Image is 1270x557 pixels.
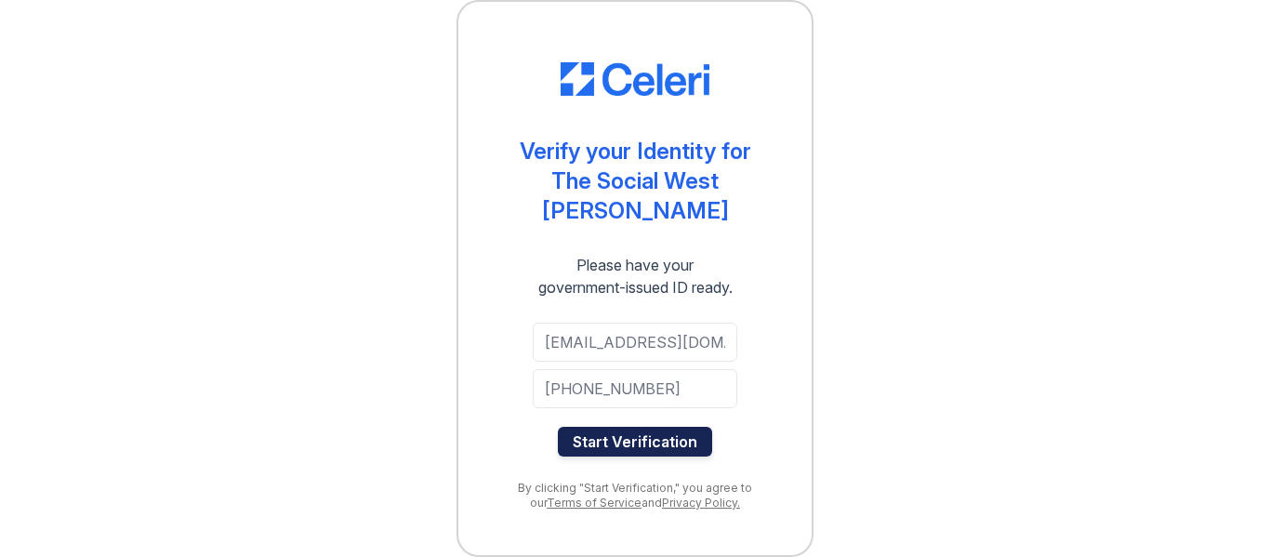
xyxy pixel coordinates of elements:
[547,496,642,510] a: Terms of Service
[496,137,774,226] div: Verify your Identity for The Social West [PERSON_NAME]
[533,369,737,408] input: Phone
[558,427,712,457] button: Start Verification
[505,254,766,298] div: Please have your government-issued ID ready.
[1192,483,1251,538] iframe: chat widget
[662,496,740,510] a: Privacy Policy.
[533,323,737,362] input: Email
[561,62,709,96] img: CE_Logo_Blue-a8612792a0a2168367f1c8372b55b34899dd931a85d93a1a3d3e32e68fde9ad4.png
[496,481,774,511] div: By clicking "Start Verification," you agree to our and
